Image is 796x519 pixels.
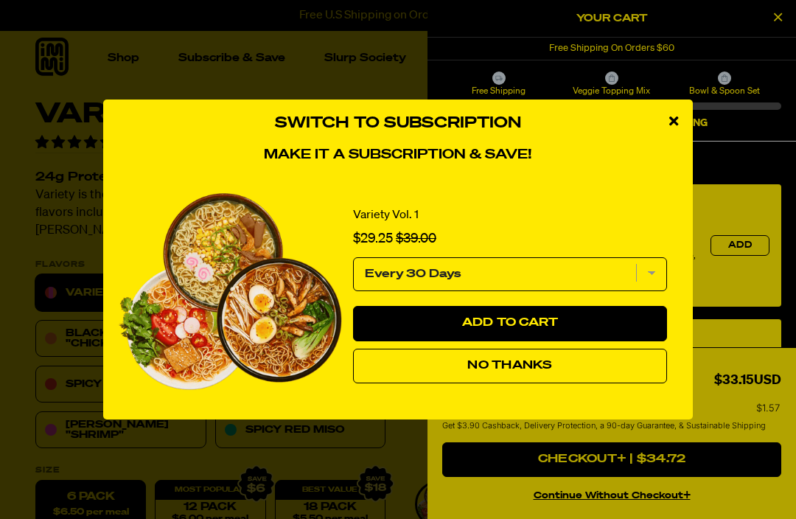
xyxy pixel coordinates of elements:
div: 1 of 1 [118,178,678,405]
h4: Make it a subscription & save! [118,147,678,164]
div: close modal [654,100,693,144]
iframe: Marketing Popup [7,450,159,512]
select: subscription frequency [353,257,667,291]
h3: Switch to Subscription [118,114,678,133]
img: View Variety Vol. 1 [118,193,342,391]
div: Switch to Subscription [118,178,678,405]
button: No Thanks [353,349,667,384]
span: Add to Cart [462,317,559,329]
span: $29.25 [353,232,393,245]
span: No Thanks [467,360,552,372]
a: Variety Vol. 1 [353,208,419,223]
button: Add to Cart [353,306,667,341]
span: $39.00 [396,232,436,245]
